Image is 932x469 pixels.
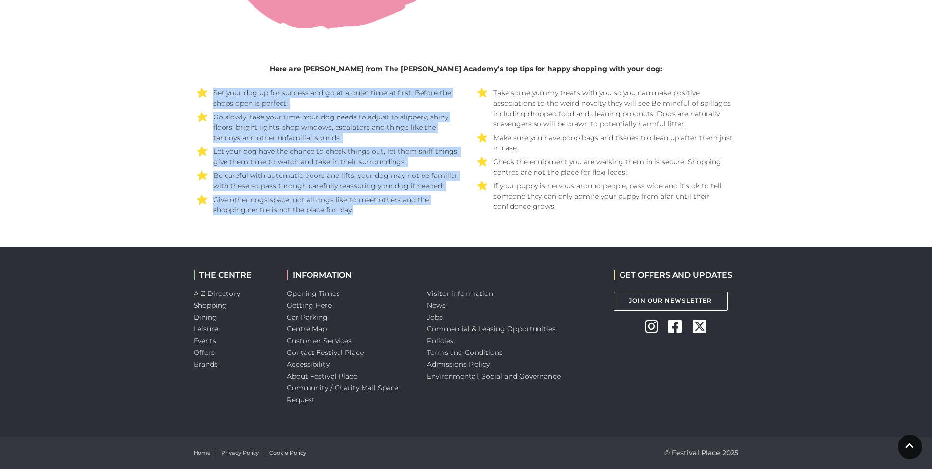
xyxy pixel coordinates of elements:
[287,336,352,345] a: Customer Services
[269,449,306,457] a: Cookie Policy
[194,336,217,345] a: Events
[287,270,412,280] h2: INFORMATION
[221,449,259,457] a: Privacy Policy
[194,360,218,369] a: Brands
[194,109,459,143] li: Go slowly, take your time. Your dog needs to adjust to slippery, shiny floors, bright lights, sho...
[194,167,459,191] li: Be careful with automatic doors and lifts, your dog may not be familiar with these so pass throug...
[287,324,327,333] a: Centre Map
[614,270,732,280] h2: GET OFFERS AND UPDATES
[427,313,443,322] a: Jobs
[287,360,330,369] a: Accessibility
[427,324,556,333] a: Commercial & Leasing Opportunities
[474,85,739,129] li: Take some yummy treats with you so you can make positive associations to the weird novelty they w...
[194,63,739,75] p: Here are [PERSON_NAME] from The [PERSON_NAME] Academy’s top tips for happy shopping with your dog:
[194,313,218,322] a: Dining
[614,292,728,311] a: Join Our Newsletter
[287,289,340,298] a: Opening Times
[194,289,240,298] a: A-Z Directory
[194,449,211,457] a: Home
[194,270,272,280] h2: THE CENTRE
[194,348,215,357] a: Offers
[427,348,503,357] a: Terms and Conditions
[664,447,739,459] p: © Festival Place 2025
[287,348,364,357] a: Contact Festival Place
[287,372,358,381] a: About Festival Place
[474,177,739,212] li: If your puppy is nervous around people, pass wide and it’s ok to tell someone they can only admir...
[474,129,739,153] li: Make sure you have poop bags and tissues to clean up after them just in case.
[194,301,227,310] a: Shopping
[427,301,446,310] a: News
[287,301,332,310] a: Getting Here
[427,372,561,381] a: Environmental, Social and Governance
[194,143,459,167] li: Let your dog have the chance to check things out, let them sniff things, give them time to watch ...
[194,324,219,333] a: Leisure
[287,383,399,404] a: Community / Charity Mall Space Request
[194,85,459,109] li: Set your dog up for success and go at a quiet time at first. Before the shops open is perfect.
[194,191,459,215] li: Give other dogs space, not all dogs like to meet others and the shopping centre is not the place ...
[474,153,739,177] li: Check the equipment you are walking them in is secure. Shopping centres are not the place for fle...
[287,313,328,322] a: Car Parking
[427,289,494,298] a: Visitor information
[427,360,490,369] a: Admissions Policy
[427,336,454,345] a: Policies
